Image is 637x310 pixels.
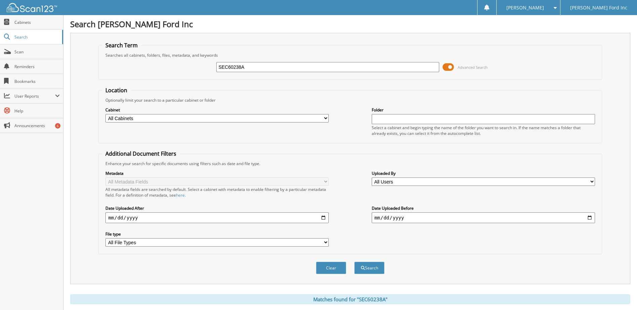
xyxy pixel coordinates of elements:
[14,34,59,40] span: Search
[102,97,598,103] div: Optionally limit your search to a particular cabinet or folder
[105,212,329,223] input: start
[105,170,329,176] label: Metadata
[102,161,598,166] div: Enhance your search for specific documents using filters such as date and file type.
[105,187,329,198] div: All metadata fields are searched by default. Select a cabinet with metadata to enable filtering b...
[102,150,180,157] legend: Additional Document Filters
[354,262,384,274] button: Search
[14,19,60,25] span: Cabinets
[372,170,595,176] label: Uploaded By
[70,18,630,30] h1: Search [PERSON_NAME] Ford Inc
[14,123,60,128] span: Announcements
[14,64,60,69] span: Reminders
[316,262,346,274] button: Clear
[372,107,595,113] label: Folder
[14,93,55,99] span: User Reports
[102,87,131,94] legend: Location
[105,205,329,211] label: Date Uploaded After
[14,49,60,55] span: Scan
[7,3,57,12] img: scan123-logo-white.svg
[105,107,329,113] label: Cabinet
[372,212,595,223] input: end
[102,52,598,58] div: Searches all cabinets, folders, files, metadata, and keywords
[70,294,630,304] div: Matches found for "SEC60238A"
[372,205,595,211] label: Date Uploaded Before
[102,42,141,49] legend: Search Term
[176,192,185,198] a: here
[105,231,329,237] label: File type
[14,79,60,84] span: Bookmarks
[14,108,60,114] span: Help
[458,65,488,70] span: Advanced Search
[55,123,60,128] div: 6
[570,6,627,10] span: [PERSON_NAME] Ford Inc
[506,6,544,10] span: [PERSON_NAME]
[372,125,595,136] div: Select a cabinet and begin typing the name of the folder you want to search in. If the name match...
